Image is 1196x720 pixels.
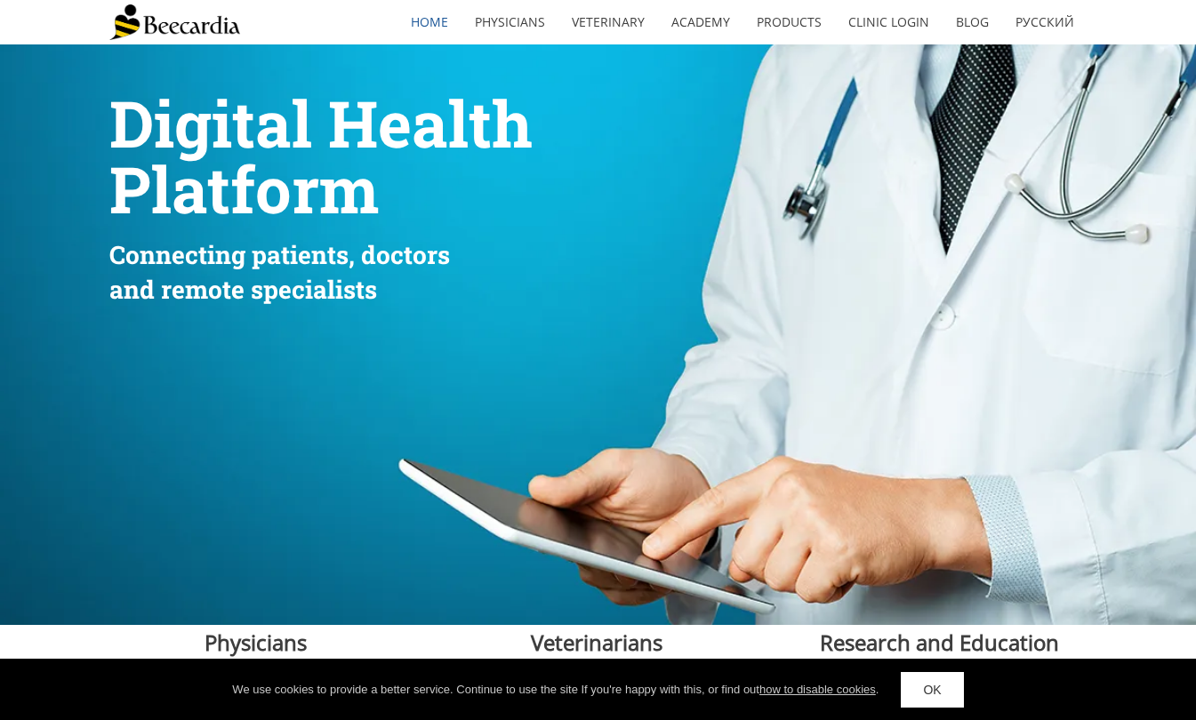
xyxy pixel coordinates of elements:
[109,147,379,231] span: Platform
[205,628,307,657] span: Physicians
[820,628,1059,657] span: Research and Education
[658,2,743,43] a: Academy
[109,81,533,165] span: Digital Health
[558,2,658,43] a: Veterinary
[943,2,1002,43] a: Blog
[1002,2,1088,43] a: Русский
[835,2,943,43] a: Clinic Login
[109,273,377,306] span: and remote specialists
[109,4,240,40] img: Beecardia
[901,672,963,708] a: OK
[397,2,462,43] a: home
[759,683,876,696] a: how to disable cookies
[743,2,835,43] a: Products
[462,2,558,43] a: Physicians
[531,628,662,657] span: Veterinarians
[232,681,879,699] div: We use cookies to provide a better service. Continue to use the site If you're happy with this, o...
[109,238,450,271] span: Connecting patients, doctors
